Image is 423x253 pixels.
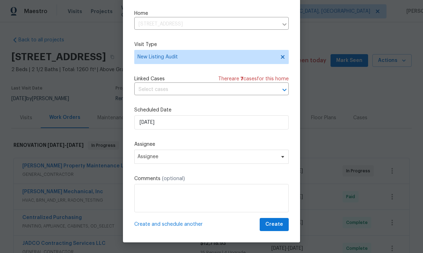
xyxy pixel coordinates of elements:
span: 7 [241,76,243,81]
button: Create [260,218,289,231]
span: Create [265,220,283,229]
span: Create and schedule another [134,221,203,228]
label: Assignee [134,141,289,148]
span: Assignee [137,154,276,160]
input: Enter in an address [134,19,278,30]
label: Comments [134,175,289,182]
input: Select cases [134,84,269,95]
label: Scheduled Date [134,107,289,114]
input: M/D/YYYY [134,115,289,130]
span: There are case s for this home [218,75,289,82]
span: (optional) [162,176,185,181]
span: New Listing Audit [137,53,275,61]
span: Linked Cases [134,75,165,82]
label: Home [134,10,289,17]
label: Visit Type [134,41,289,48]
button: Open [280,85,289,95]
